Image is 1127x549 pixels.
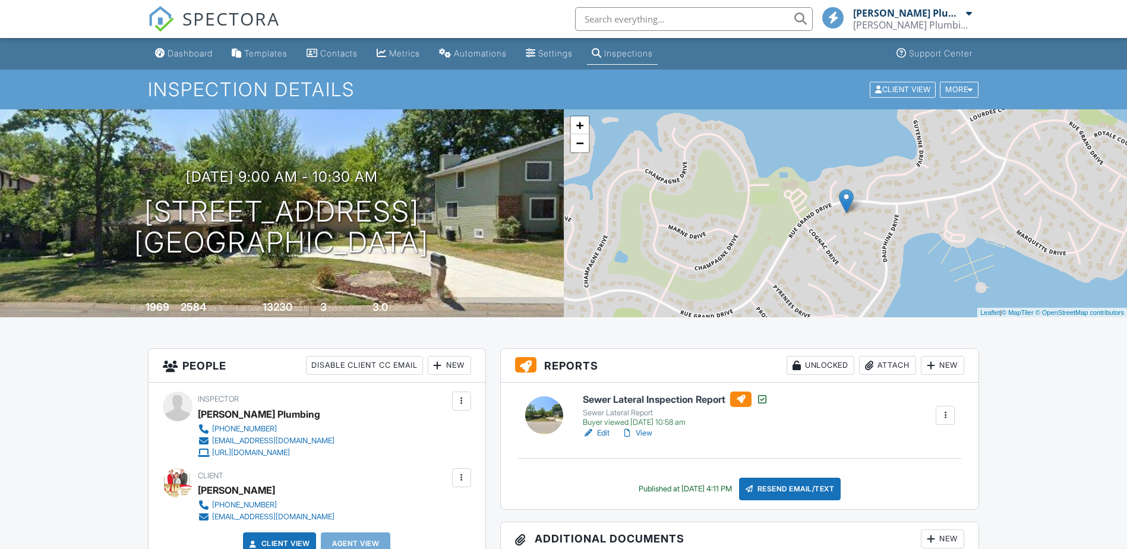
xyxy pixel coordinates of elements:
div: Inspections [604,48,653,58]
div: Behrle Plumbing, LLC. [853,19,972,31]
div: [PERSON_NAME] Plumbing [853,7,963,19]
a: Support Center [892,43,977,65]
a: [EMAIL_ADDRESS][DOMAIN_NAME] [198,511,334,523]
span: Built [131,304,144,313]
div: Sewer Lateral Report [583,408,768,418]
a: Settings [521,43,577,65]
div: 13230 [263,301,292,313]
div: More [940,81,978,97]
a: Templates [227,43,292,65]
div: Metrics [389,48,420,58]
div: | [977,308,1127,318]
span: Lot Size [236,304,261,313]
div: New [921,529,964,548]
div: [PERSON_NAME] Plumbing [198,405,320,423]
a: Metrics [372,43,425,65]
div: Resend Email/Text [739,478,841,500]
div: New [921,356,964,375]
div: 3 [320,301,327,313]
div: Contacts [320,48,358,58]
h3: [DATE] 9:00 am - 10:30 am [186,169,378,185]
div: Attach [859,356,916,375]
a: Zoom out [571,134,589,152]
a: [EMAIL_ADDRESS][DOMAIN_NAME] [198,435,334,447]
div: Automations [454,48,507,58]
div: [EMAIL_ADDRESS][DOMAIN_NAME] [212,512,334,522]
a: Dashboard [150,43,217,65]
a: Contacts [302,43,362,65]
img: The Best Home Inspection Software - Spectora [148,6,174,32]
div: [PHONE_NUMBER] [212,424,277,434]
h6: Sewer Lateral Inspection Report [583,392,768,407]
div: Settings [538,48,573,58]
div: [PHONE_NUMBER] [212,500,277,510]
a: [PHONE_NUMBER] [198,499,334,511]
a: Client View [869,84,939,93]
div: [URL][DOMAIN_NAME] [212,448,290,457]
h1: [STREET_ADDRESS] [GEOGRAPHIC_DATA] [134,196,429,259]
input: Search everything... [575,7,813,31]
span: sq.ft. [294,304,309,313]
a: [URL][DOMAIN_NAME] [198,447,334,459]
a: Automations (Basic) [434,43,512,65]
a: © MapTiler [1002,309,1034,316]
div: New [428,356,471,375]
span: bathrooms [390,304,424,313]
div: 3.0 [372,301,388,313]
h3: Reports [501,349,979,383]
a: Edit [583,427,610,439]
div: [EMAIL_ADDRESS][DOMAIN_NAME] [212,436,334,446]
span: sq. ft. [208,304,225,313]
div: Buyer viewed [DATE] 10:58 am [583,418,768,427]
a: Inspections [587,43,658,65]
a: [PHONE_NUMBER] [198,423,334,435]
a: Zoom in [571,116,589,134]
div: [PERSON_NAME] [198,481,275,499]
a: View [621,427,652,439]
span: Client [198,471,223,480]
div: Published at [DATE] 4:11 PM [639,484,732,494]
span: Inspector [198,395,239,403]
a: © OpenStreetMap contributors [1036,309,1124,316]
h3: People [149,349,485,383]
div: Support Center [909,48,973,58]
div: 1969 [146,301,169,313]
span: bedrooms [329,304,361,313]
span: SPECTORA [182,6,280,31]
div: Dashboard [168,48,213,58]
h1: Inspection Details [148,79,980,100]
a: Leaflet [980,309,1000,316]
a: SPECTORA [148,16,280,41]
div: 2584 [181,301,206,313]
div: Disable Client CC Email [306,356,423,375]
div: Templates [244,48,288,58]
a: Sewer Lateral Inspection Report Sewer Lateral Report Buyer viewed [DATE] 10:58 am [583,392,768,427]
div: Client View [870,81,936,97]
div: Unlocked [787,356,854,375]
